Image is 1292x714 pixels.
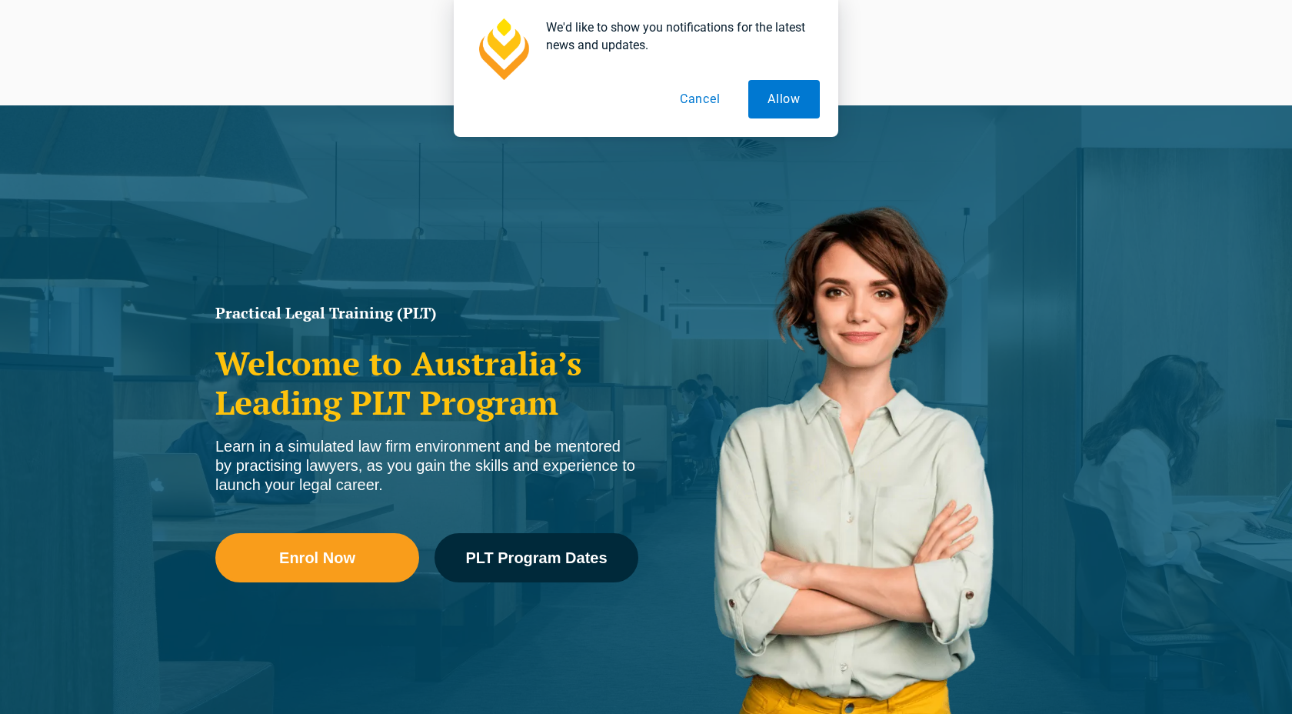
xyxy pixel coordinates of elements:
h2: Welcome to Australia’s Leading PLT Program [215,344,638,422]
button: Allow [748,80,820,118]
a: PLT Program Dates [435,533,638,582]
div: Learn in a simulated law firm environment and be mentored by practising lawyers, as you gain the ... [215,437,638,495]
span: Enrol Now [279,550,355,566]
h1: Practical Legal Training (PLT) [215,305,638,321]
div: We'd like to show you notifications for the latest news and updates. [534,18,820,54]
button: Cancel [661,80,740,118]
span: PLT Program Dates [465,550,607,566]
img: notification icon [472,18,534,80]
a: Enrol Now [215,533,419,582]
